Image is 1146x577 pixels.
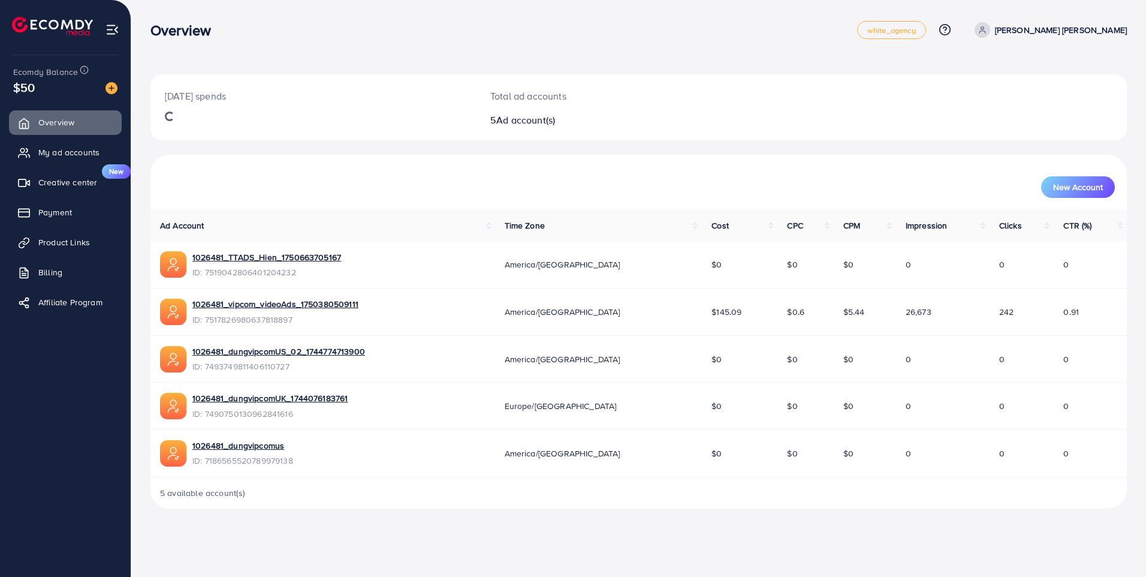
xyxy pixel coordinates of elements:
a: white_agency [857,21,926,39]
span: $0 [787,259,797,271]
img: logo [12,17,93,35]
span: $0 [843,259,854,271]
a: Product Links [9,230,122,254]
span: 0 [906,353,911,365]
span: ID: 7490750130962841616 [192,408,348,420]
a: Payment [9,200,122,224]
span: Payment [38,206,72,218]
span: Time Zone [505,220,545,232]
a: Overview [9,110,122,134]
a: Affiliate Program [9,290,122,314]
span: Product Links [38,236,90,248]
img: ic-ads-acc.e4c84228.svg [160,393,186,419]
span: 0 [999,447,1005,459]
span: ID: 7186565520789979138 [192,455,293,467]
span: $0.6 [787,306,804,318]
h3: Overview [150,22,221,39]
a: 1026481_TTADS_Hien_1750663705167 [192,251,341,263]
span: New [102,164,131,179]
span: America/[GEOGRAPHIC_DATA] [505,259,620,271]
span: Ad account(s) [496,113,555,127]
p: Total ad accounts [490,89,705,103]
span: 0 [906,259,911,271]
span: America/[GEOGRAPHIC_DATA] [505,353,620,365]
a: 1026481_dungvipcomus [192,440,293,452]
span: New Account [1053,183,1103,191]
span: Creative center [38,176,97,188]
span: $0 [711,447,722,459]
span: $0 [843,353,854,365]
span: $50 [13,79,35,96]
a: Billing [9,260,122,284]
span: $5.44 [843,306,865,318]
span: America/[GEOGRAPHIC_DATA] [505,306,620,318]
span: ID: 7519042806401204232 [192,266,341,278]
span: Ecomdy Balance [13,66,78,78]
span: 0 [999,400,1005,412]
span: CPM [843,220,860,232]
span: Ad Account [160,220,204,232]
span: 0 [1063,353,1069,365]
span: 242 [999,306,1014,318]
span: Cost [711,220,729,232]
img: ic-ads-acc.e4c84228.svg [160,346,186,372]
h2: 5 [490,115,705,126]
span: CPC [787,220,803,232]
span: 0 [1063,400,1069,412]
span: $0 [787,353,797,365]
span: ID: 7517826980637818897 [192,314,358,326]
a: [PERSON_NAME] [PERSON_NAME] [970,22,1127,38]
span: 26,673 [906,306,931,318]
span: America/[GEOGRAPHIC_DATA] [505,447,620,459]
a: My ad accounts [9,140,122,164]
p: [DATE] spends [165,89,462,103]
img: ic-ads-acc.e4c84228.svg [160,440,186,467]
img: ic-ads-acc.e4c84228.svg [160,299,186,325]
span: Clicks [999,220,1022,232]
span: $145.09 [711,306,741,318]
a: 1026481_dungvipcomUS_02_1744774713900 [192,345,365,357]
span: My ad accounts [38,146,99,158]
a: 1026481_vipcom_videoAds_1750380509111 [192,298,358,310]
img: menu [105,23,119,37]
span: $0 [711,400,722,412]
span: white_agency [867,26,916,34]
img: ic-ads-acc.e4c84228.svg [160,251,186,278]
span: Europe/[GEOGRAPHIC_DATA] [505,400,617,412]
span: Affiliate Program [38,296,102,308]
span: 0 [999,353,1005,365]
span: $0 [787,447,797,459]
span: 0 [1063,447,1069,459]
button: New Account [1041,176,1115,198]
span: 0 [999,259,1005,271]
span: 0 [1063,259,1069,271]
span: Overview [38,116,74,128]
span: 5 available account(s) [160,487,246,499]
img: image [105,82,117,94]
span: 0 [906,400,911,412]
span: Impression [906,220,948,232]
span: 0.91 [1063,306,1079,318]
a: Creative centerNew [9,170,122,194]
span: ID: 7493749811406110727 [192,360,365,372]
span: CTR (%) [1063,220,1091,232]
span: $0 [787,400,797,412]
span: $0 [711,259,722,271]
span: $0 [843,400,854,412]
span: Billing [38,266,62,278]
p: [PERSON_NAME] [PERSON_NAME] [995,23,1127,37]
span: $0 [843,447,854,459]
span: 0 [906,447,911,459]
a: 1026481_dungvipcomUK_1744076183761 [192,392,348,404]
span: $0 [711,353,722,365]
